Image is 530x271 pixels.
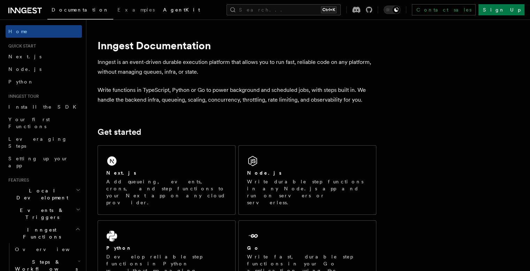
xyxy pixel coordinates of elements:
span: Python [8,79,34,85]
button: Events & Triggers [6,204,82,224]
h2: Next.js [106,169,136,176]
a: Documentation [47,2,113,20]
p: Write functions in TypeScript, Python or Go to power background and scheduled jobs, with steps bu... [98,85,376,105]
button: Toggle dark mode [384,6,400,14]
span: Inngest tour [6,94,39,99]
kbd: Ctrl+K [321,6,337,13]
span: Node.js [8,66,41,72]
h1: Inngest Documentation [98,39,376,52]
span: Install the SDK [8,104,80,110]
span: Setting up your app [8,156,68,168]
p: Inngest is an event-driven durable execution platform that allows you to run fast, reliable code ... [98,57,376,77]
a: Setting up your app [6,152,82,172]
h2: Node.js [247,169,282,176]
span: Your first Functions [8,117,50,129]
span: AgentKit [163,7,200,13]
a: Leveraging Steps [6,133,82,152]
span: Overview [15,247,87,252]
a: Next.jsAdd queueing, events, crons, and step functions to your Next app on any cloud provider. [98,145,236,215]
a: Node.jsWrite durable step functions in any Node.js app and run on servers or serverless. [238,145,376,215]
span: Examples [117,7,155,13]
button: Local Development [6,184,82,204]
span: Quick start [6,43,36,49]
span: Next.js [8,54,41,59]
a: Install the SDK [6,101,82,113]
span: Events & Triggers [6,207,76,221]
button: Search...Ctrl+K [226,4,341,15]
a: Python [6,75,82,88]
p: Write durable step functions in any Node.js app and run on servers or serverless. [247,178,368,206]
a: Node.js [6,63,82,75]
span: Leveraging Steps [8,136,67,149]
span: Local Development [6,187,76,201]
button: Inngest Functions [6,224,82,243]
h2: Go [247,244,260,251]
h2: Python [106,244,132,251]
a: AgentKit [159,2,204,19]
a: Sign Up [478,4,524,15]
span: Features [6,177,29,183]
a: Home [6,25,82,38]
a: Overview [12,243,82,256]
a: Contact sales [412,4,476,15]
a: Examples [113,2,159,19]
span: Home [8,28,28,35]
span: Inngest Functions [6,226,75,240]
a: Next.js [6,50,82,63]
span: Documentation [52,7,109,13]
a: Get started [98,127,141,137]
a: Your first Functions [6,113,82,133]
p: Add queueing, events, crons, and step functions to your Next app on any cloud provider. [106,178,227,206]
